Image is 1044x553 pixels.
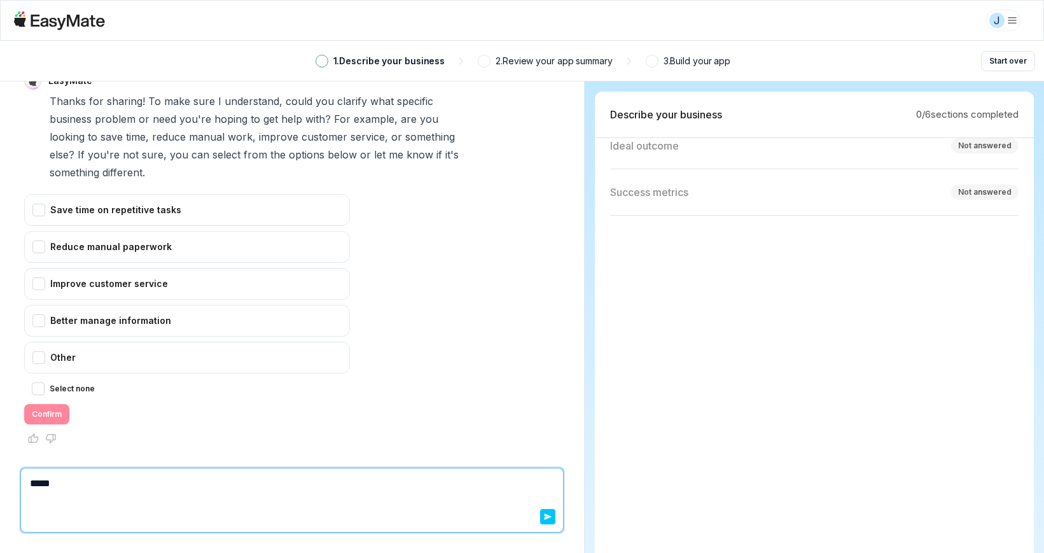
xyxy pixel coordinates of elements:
[420,110,438,128] span: you
[102,164,145,181] span: different.
[405,128,455,146] span: something
[225,92,282,110] span: understand,
[370,92,394,110] span: what
[397,92,433,110] span: specific
[445,146,459,164] span: it's
[189,128,225,146] span: manual
[328,146,357,164] span: below
[139,110,150,128] span: or
[50,146,74,164] span: else?
[610,107,722,122] p: Describe your business
[360,146,371,164] span: or
[664,54,730,68] p: 3 . Build your app
[179,110,211,128] span: you're
[251,110,260,128] span: to
[981,51,1035,71] button: Start over
[123,146,139,164] span: not
[212,146,240,164] span: select
[958,140,1012,151] div: Not answered
[50,164,99,181] span: something
[228,128,256,146] span: work,
[989,13,1005,28] div: J
[496,54,613,68] p: 2 . Review your app summary
[354,110,398,128] span: example,
[610,138,679,153] p: Ideal outcome
[214,110,247,128] span: hoping
[263,110,278,128] span: get
[259,128,298,146] span: improve
[270,146,286,164] span: the
[88,128,97,146] span: to
[50,381,95,396] label: Select none
[89,92,104,110] span: for
[407,146,433,164] span: know
[916,108,1019,122] p: 0 / 6 sections completed
[148,92,161,110] span: To
[50,92,86,110] span: Thanks
[193,92,215,110] span: sure
[337,92,367,110] span: clarify
[88,146,120,164] span: you're
[164,92,190,110] span: make
[281,110,302,128] span: help
[958,186,1012,198] div: Not answered
[50,110,92,128] span: business
[289,146,324,164] span: options
[302,128,347,146] span: customer
[95,110,136,128] span: problem
[316,92,334,110] span: you
[391,128,402,146] span: or
[436,146,442,164] span: if
[333,54,445,68] p: 1 . Describe your business
[374,146,386,164] span: let
[101,128,123,146] span: save
[107,92,145,110] span: sharing!
[142,146,167,164] span: sure,
[170,146,188,164] span: you
[389,146,403,164] span: me
[153,110,176,128] span: need
[610,185,688,200] p: Success metrics
[218,92,221,110] span: I
[334,110,351,128] span: For
[244,146,267,164] span: from
[78,146,85,164] span: If
[126,128,149,146] span: time,
[401,110,417,128] span: are
[152,128,186,146] span: reduce
[351,128,388,146] span: service,
[191,146,209,164] span: can
[305,110,331,128] span: with?
[50,128,85,146] span: looking
[286,92,312,110] span: could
